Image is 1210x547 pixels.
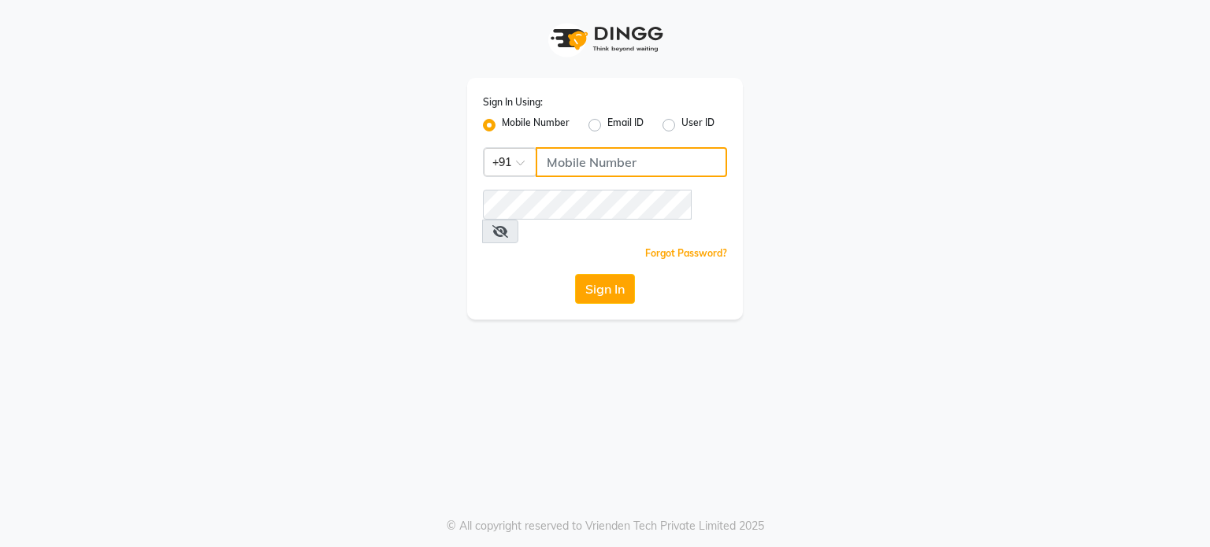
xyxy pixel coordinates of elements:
button: Sign In [575,274,635,304]
label: Mobile Number [502,116,570,135]
img: logo1.svg [542,16,668,62]
input: Username [483,190,692,220]
label: Sign In Using: [483,95,543,109]
input: Username [536,147,727,177]
label: User ID [681,116,714,135]
label: Email ID [607,116,644,135]
a: Forgot Password? [645,247,727,259]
